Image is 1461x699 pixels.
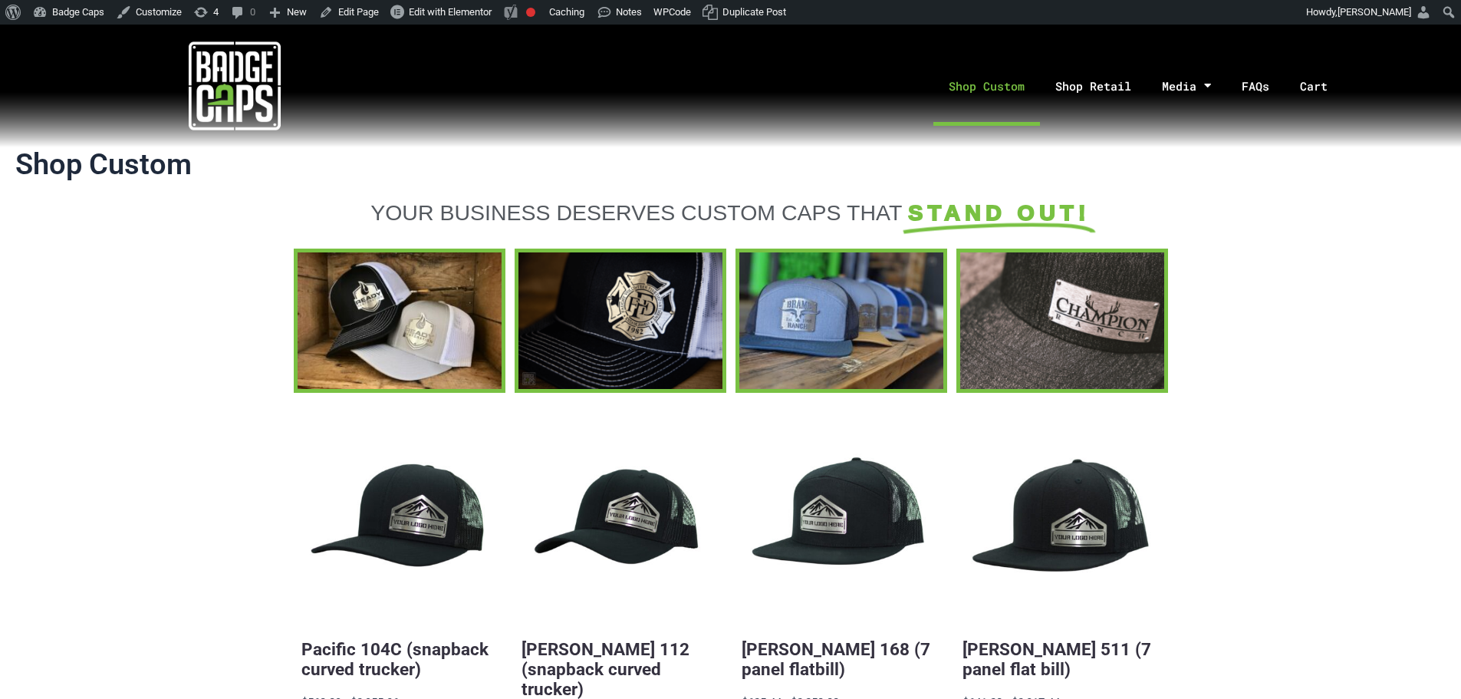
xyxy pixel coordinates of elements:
a: FFD BadgeCaps Fire Department Custom unique apparel [515,249,726,392]
h1: Shop Custom [15,147,1446,183]
a: Media [1147,45,1226,126]
div: Focus keyphrase not set [526,8,535,17]
a: Shop Retail [1040,45,1147,126]
span: YOUR BUSINESS DESERVES CUSTOM CAPS THAT [370,200,902,225]
a: Shop Custom [933,45,1040,126]
a: [PERSON_NAME] 511 (7 panel flat bill) [962,639,1151,679]
a: FAQs [1226,45,1285,126]
a: [PERSON_NAME] 168 (7 panel flatbill) [742,639,930,679]
span: Edit with Elementor [409,6,492,18]
img: badgecaps white logo with green acccent [189,40,281,132]
a: YOUR BUSINESS DESERVES CUSTOM CAPS THAT STAND OUT! [301,199,1160,226]
button: BadgeCaps - Pacific 104C [301,424,499,621]
a: [PERSON_NAME] 112 (snapback curved trucker) [522,639,689,699]
iframe: Chat Widget [1384,625,1461,699]
button: BadgeCaps - Richardson 168 [742,424,939,621]
button: BadgeCaps - Richardson 112 [522,424,719,621]
a: Pacific 104C (snapback curved trucker) [301,639,489,679]
button: BadgeCaps - Richardson 511 [962,424,1160,621]
span: [PERSON_NAME] [1338,6,1411,18]
a: Cart [1285,45,1362,126]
